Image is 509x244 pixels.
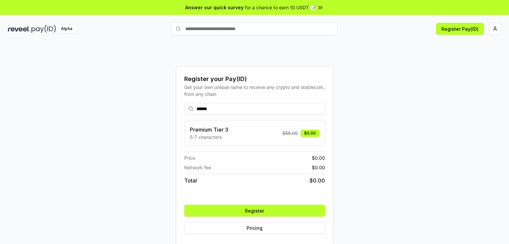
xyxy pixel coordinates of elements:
[8,25,30,33] img: reveel_dark
[31,25,56,33] img: pay_id
[301,130,319,137] div: $0.00
[184,84,325,98] div: Get your own unique name to receive any crypto and stablecoin, from any chain
[245,4,316,11] span: for a chance to earn 10 USDT 📝
[57,25,76,33] div: Alpha
[312,164,325,171] span: $ 0.00
[185,4,244,11] span: Answer our quick survey
[312,154,325,161] span: $ 0.00
[436,23,484,35] button: Register Pay(ID)
[184,154,195,161] span: Price
[190,134,228,141] p: 5-7 characters
[282,130,298,137] span: $ 55.00
[184,164,211,171] span: Network fee
[184,74,325,84] div: Register your Pay(ID)
[184,177,197,184] span: Total
[184,205,325,217] button: Register
[190,126,228,134] h3: Premium Tier 3
[310,177,325,184] span: $ 0.00
[184,222,325,234] button: Pricing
